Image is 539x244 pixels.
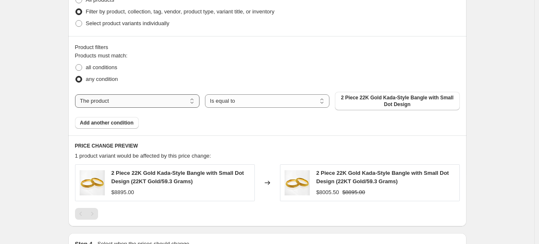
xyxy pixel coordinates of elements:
div: Product filters [75,43,460,52]
strike: $8895.00 [342,188,365,197]
img: bangle01_80x.jpg [285,170,310,195]
span: 1 product variant would be affected by this price change: [75,153,211,159]
span: Products must match: [75,52,128,59]
span: 2 Piece 22K Gold Kada-Style Bangle with Small Dot Design [340,94,454,108]
span: Select product variants individually [86,20,169,26]
nav: Pagination [75,208,98,220]
img: bangle01_80x.jpg [80,170,105,195]
button: 2 Piece 22K Gold Kada-Style Bangle with Small Dot Design [335,92,459,110]
span: Filter by product, collection, tag, vendor, product type, variant title, or inventory [86,8,275,15]
span: 2 Piece 22K Gold Kada-Style Bangle with Small Dot Design (22KT Gold/59.3 Grams) [111,170,244,184]
span: all conditions [86,64,117,70]
div: $8005.50 [316,188,339,197]
span: any condition [86,76,118,82]
h6: PRICE CHANGE PREVIEW [75,143,460,149]
button: Add another condition [75,117,139,129]
span: 2 Piece 22K Gold Kada-Style Bangle with Small Dot Design (22KT Gold/59.3 Grams) [316,170,449,184]
div: $8895.00 [111,188,134,197]
span: Add another condition [80,119,134,126]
